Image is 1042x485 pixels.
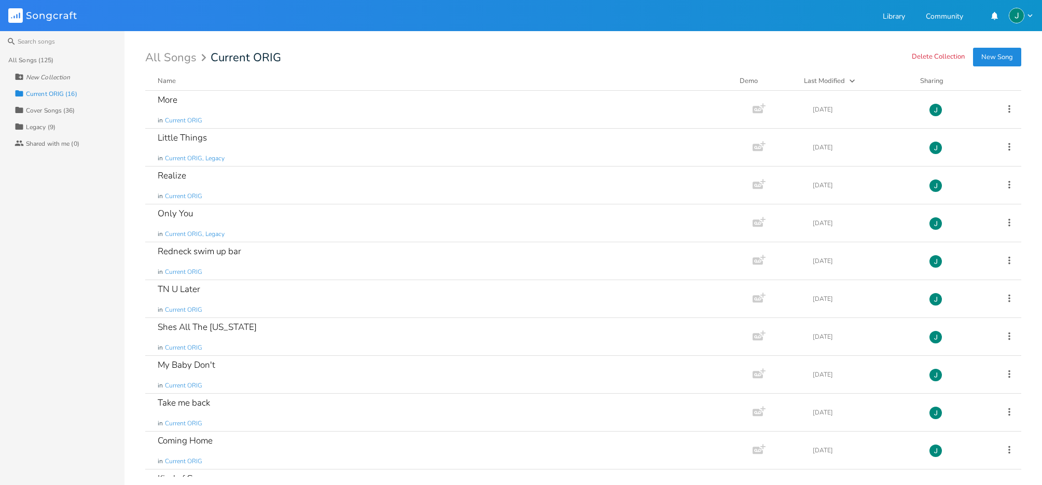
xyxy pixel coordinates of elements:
span: in [158,457,163,466]
img: Jim Rudolf [929,141,942,155]
div: Name [158,76,176,86]
img: Jim Rudolf [929,179,942,192]
img: Jim Rudolf [929,217,942,230]
div: [DATE] [813,334,916,340]
span: Current ORIG, Legacy [165,230,225,239]
span: in [158,192,163,201]
div: Last Modified [804,76,845,86]
div: Current ORIG (16) [26,91,77,97]
a: Library [883,13,905,22]
div: All Songs [145,53,210,63]
div: [DATE] [813,296,916,302]
div: New Collection [26,74,70,80]
img: Jim Rudolf [929,406,942,420]
span: in [158,381,163,390]
img: Jim Rudolf [929,293,942,306]
span: Current ORIG [211,52,281,63]
div: [DATE] [813,106,916,113]
img: Jim Rudolf [929,330,942,344]
div: [DATE] [813,220,916,226]
div: [DATE] [813,144,916,150]
span: Current ORIG [165,116,202,125]
button: Name [158,76,727,86]
div: Only You [158,209,193,218]
div: My Baby Don't [158,361,215,369]
div: All Songs (125) [8,57,54,63]
span: in [158,306,163,314]
button: Last Modified [804,76,908,86]
span: in [158,154,163,163]
div: Redneck swim up bar [158,247,241,256]
div: [DATE] [813,447,916,453]
div: [DATE] [813,258,916,264]
img: Jim Rudolf [929,444,942,458]
span: Current ORIG [165,381,202,390]
button: Delete Collection [912,53,965,62]
div: [DATE] [813,182,916,188]
span: in [158,343,163,352]
span: in [158,268,163,276]
div: Little Things [158,133,207,142]
img: Jim Rudolf [1009,8,1024,23]
img: Jim Rudolf [929,103,942,117]
div: Shes All The [US_STATE] [158,323,257,331]
span: in [158,116,163,125]
div: Kind of Crazy [158,474,209,483]
div: Demo [740,76,791,86]
img: Jim Rudolf [929,368,942,382]
div: Legacy (9) [26,124,55,130]
div: Take me back [158,398,210,407]
span: Current ORIG [165,419,202,428]
div: [DATE] [813,371,916,378]
span: Current ORIG [165,343,202,352]
button: New Song [973,48,1021,66]
div: Realize [158,171,186,180]
a: Community [926,13,963,22]
div: TN U Later [158,285,200,294]
span: Current ORIG, Legacy [165,154,225,163]
div: Cover Songs (36) [26,107,75,114]
div: Sharing [920,76,982,86]
span: Current ORIG [165,192,202,201]
div: Coming Home [158,436,213,445]
span: Current ORIG [165,268,202,276]
div: More [158,95,177,104]
span: in [158,230,163,239]
div: Shared with me (0) [26,141,79,147]
div: [DATE] [813,409,916,415]
span: Current ORIG [165,306,202,314]
span: Current ORIG [165,457,202,466]
img: Jim Rudolf [929,255,942,268]
span: in [158,419,163,428]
